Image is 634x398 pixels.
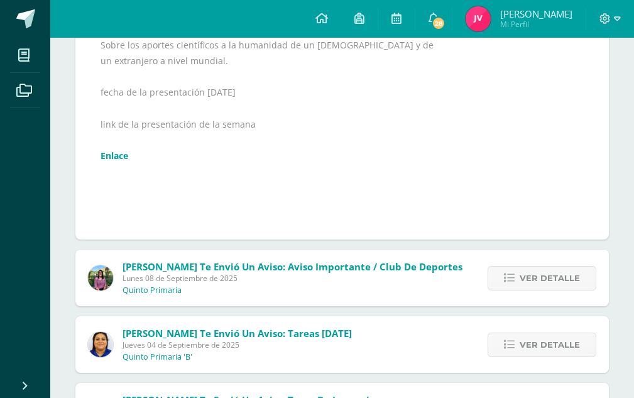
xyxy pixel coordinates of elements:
[123,285,182,296] p: Quinto Primaria
[123,340,352,350] span: Jueves 04 de Septiembre de 2025
[520,267,580,290] span: Ver detalle
[432,16,445,30] span: 28
[101,150,128,162] a: Enlace
[520,333,580,357] span: Ver detalle
[123,352,192,362] p: Quinto Primaria 'B'
[123,273,462,284] span: Lunes 08 de Septiembre de 2025
[500,19,572,30] span: Mi Perfil
[123,327,352,340] span: [PERSON_NAME] te envió un aviso: Tareas [DATE]
[466,6,491,31] img: 949a1c422ca3a238a8a780eed1e7fe8c.png
[500,8,572,20] span: [PERSON_NAME]
[123,260,462,273] span: [PERSON_NAME] te envió un aviso: Aviso Importante / Club de deportes
[88,332,113,357] img: 18999b0c88c0c89f4036395265363e11.png
[88,265,113,290] img: 50160636c8645c56db84f77601761a06.png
